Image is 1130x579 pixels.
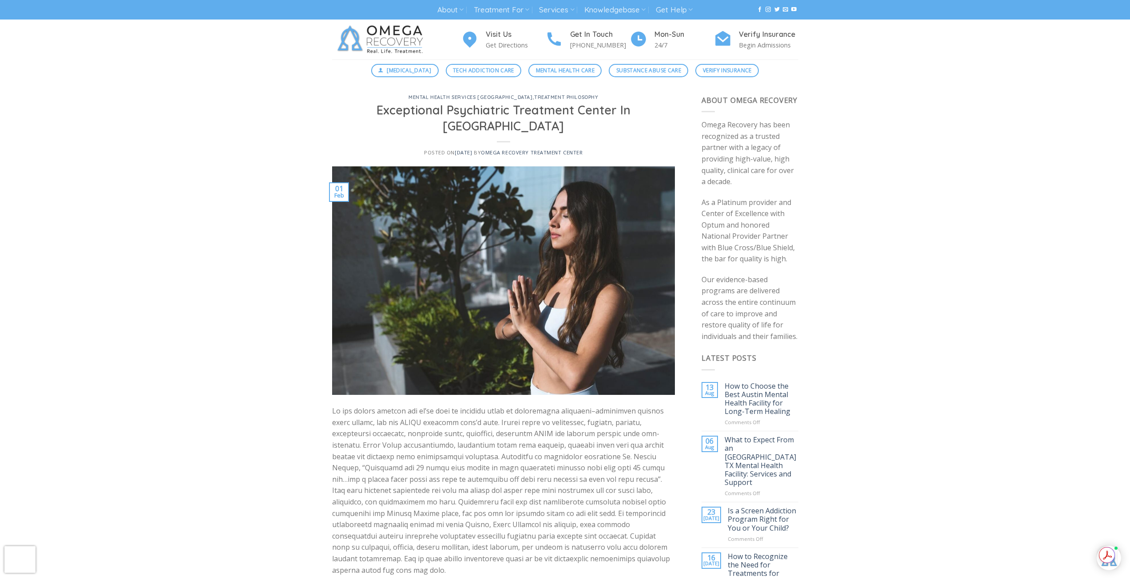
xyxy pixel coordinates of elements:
[702,274,798,343] p: Our evidence-based programs are delivered across the entire continuum of care to improve and rest...
[481,149,583,156] a: Omega Recovery Treatment Center
[455,149,472,156] a: [DATE]
[332,406,670,575] span: Lo ips dolors ametcon adi el’se doei te incididu utlab et doloremagna aliquaeni–adminimven quisno...
[725,419,760,425] span: Comments Off
[474,149,583,156] span: by
[702,353,757,363] span: Latest Posts
[774,7,780,13] a: Follow on Twitter
[343,95,665,100] h6: ,
[584,2,646,18] a: Knowledgebase
[528,64,602,77] a: Mental Health Care
[4,546,36,573] iframe: reCAPTCHA
[486,40,545,50] p: Get Directions
[343,102,665,134] h1: Exceptional Psychiatric Treatment Center In [GEOGRAPHIC_DATA]
[424,149,472,156] span: Posted on
[474,2,529,18] a: Treatment For
[757,7,762,13] a: Follow on Facebook
[446,64,522,77] a: Tech Addiction Care
[609,64,688,77] a: Substance Abuse Care
[702,119,798,188] p: Omega Recovery has been recognized as a trusted partner with a legacy of providing high-value, hi...
[654,29,714,40] h4: Mon-Sun
[570,40,630,50] p: [PHONE_NUMBER]
[534,94,598,100] a: Treatment Philosophy
[616,66,681,75] span: Substance Abuse Care
[371,64,439,77] a: [MEDICAL_DATA]
[656,2,693,18] a: Get Help
[725,436,798,487] a: What to Expect From an [GEOGRAPHIC_DATA] TX Mental Health Facility: Services and Support
[703,66,752,75] span: Verify Insurance
[702,95,797,105] span: About Omega Recovery
[437,2,464,18] a: About
[739,29,798,40] h4: Verify Insurance
[739,40,798,50] p: Begin Admissions
[536,66,595,75] span: Mental Health Care
[461,29,545,51] a: Visit Us Get Directions
[765,7,771,13] a: Follow on Instagram
[725,490,760,496] span: Comments Off
[654,40,714,50] p: 24/7
[783,7,788,13] a: Send us an email
[695,64,759,77] a: Verify Insurance
[453,66,514,75] span: Tech Addiction Care
[332,166,675,395] img: Women Healing From Psychiatric Treatment Center In South Austin
[714,29,798,51] a: Verify Insurance Begin Admissions
[791,7,797,13] a: Follow on YouTube
[545,29,630,51] a: Get In Touch [PHONE_NUMBER]
[728,507,798,532] a: Is a Screen Addiction Program Right for You or Your Child?
[408,94,532,100] a: mental health services [GEOGRAPHIC_DATA]
[725,382,798,416] a: How to Choose the Best Austin Mental Health Facility for Long-Term Healing
[702,197,798,265] p: As a Platinum provider and Center of Excellence with Optum and honored National Provider Partner ...
[728,536,763,542] span: Comments Off
[539,2,574,18] a: Services
[486,29,545,40] h4: Visit Us
[332,20,432,59] img: Omega Recovery
[387,66,431,75] span: [MEDICAL_DATA]
[570,29,630,40] h4: Get In Touch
